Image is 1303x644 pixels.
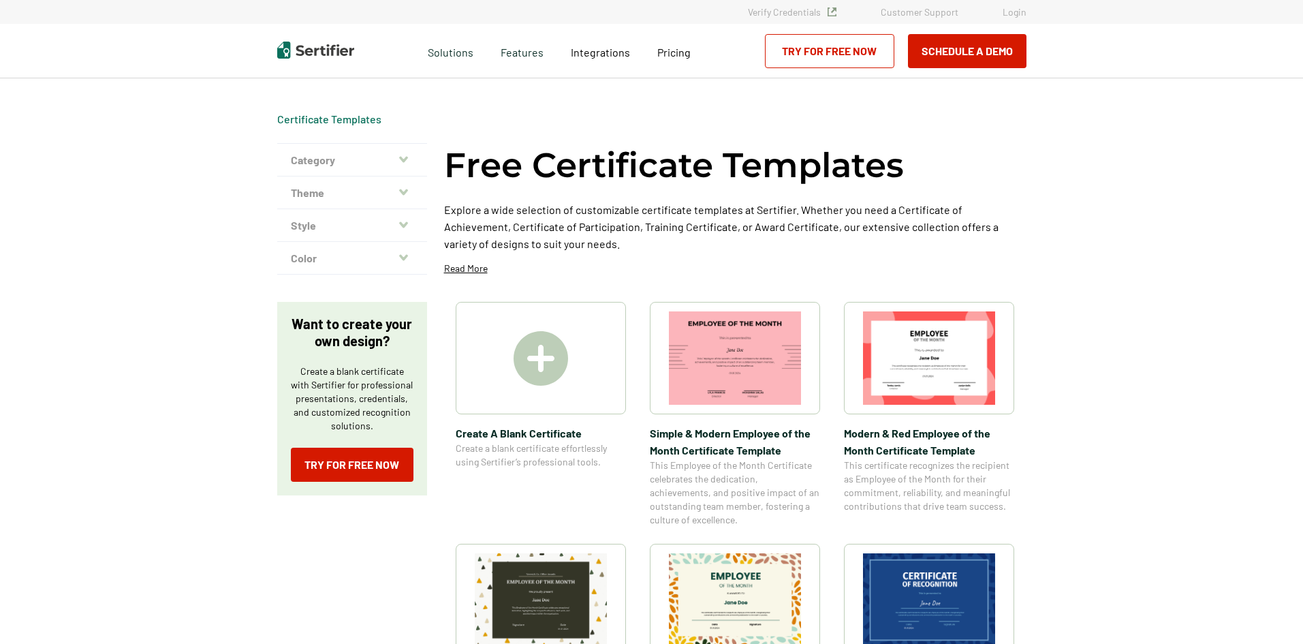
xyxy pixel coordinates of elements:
[881,6,958,18] a: Customer Support
[650,459,820,527] span: This Employee of the Month Certificate celebrates the dedication, achievements, and positive impa...
[277,144,427,177] button: Category
[277,112,381,126] span: Certificate Templates
[428,42,473,59] span: Solutions
[277,209,427,242] button: Style
[501,42,544,59] span: Features
[514,331,568,386] img: Create A Blank Certificate
[571,42,630,59] a: Integrations
[277,42,354,59] img: Sertifier | Digital Credentialing Platform
[669,311,801,405] img: Simple & Modern Employee of the Month Certificate Template
[863,311,995,405] img: Modern & Red Employee of the Month Certificate Template
[444,201,1026,252] p: Explore a wide selection of customizable certificate templates at Sertifier. Whether you need a C...
[277,112,381,126] div: Breadcrumb
[657,46,691,59] span: Pricing
[650,302,820,527] a: Simple & Modern Employee of the Month Certificate TemplateSimple & Modern Employee of the Month C...
[650,425,820,459] span: Simple & Modern Employee of the Month Certificate Template
[828,7,836,16] img: Verified
[291,448,413,482] a: Try for Free Now
[748,6,836,18] a: Verify Credentials
[844,425,1014,459] span: Modern & Red Employee of the Month Certificate Template
[456,442,626,469] span: Create a blank certificate effortlessly using Sertifier’s professional tools.
[1003,6,1026,18] a: Login
[277,177,427,209] button: Theme
[657,42,691,59] a: Pricing
[277,112,381,125] a: Certificate Templates
[444,143,904,187] h1: Free Certificate Templates
[444,262,488,275] p: Read More
[765,34,894,68] a: Try for Free Now
[277,242,427,275] button: Color
[291,316,413,350] p: Want to create your own design?
[571,46,630,59] span: Integrations
[291,365,413,433] p: Create a blank certificate with Sertifier for professional presentations, credentials, and custom...
[844,302,1014,527] a: Modern & Red Employee of the Month Certificate TemplateModern & Red Employee of the Month Certifi...
[844,459,1014,513] span: This certificate recognizes the recipient as Employee of the Month for their commitment, reliabil...
[456,425,626,442] span: Create A Blank Certificate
